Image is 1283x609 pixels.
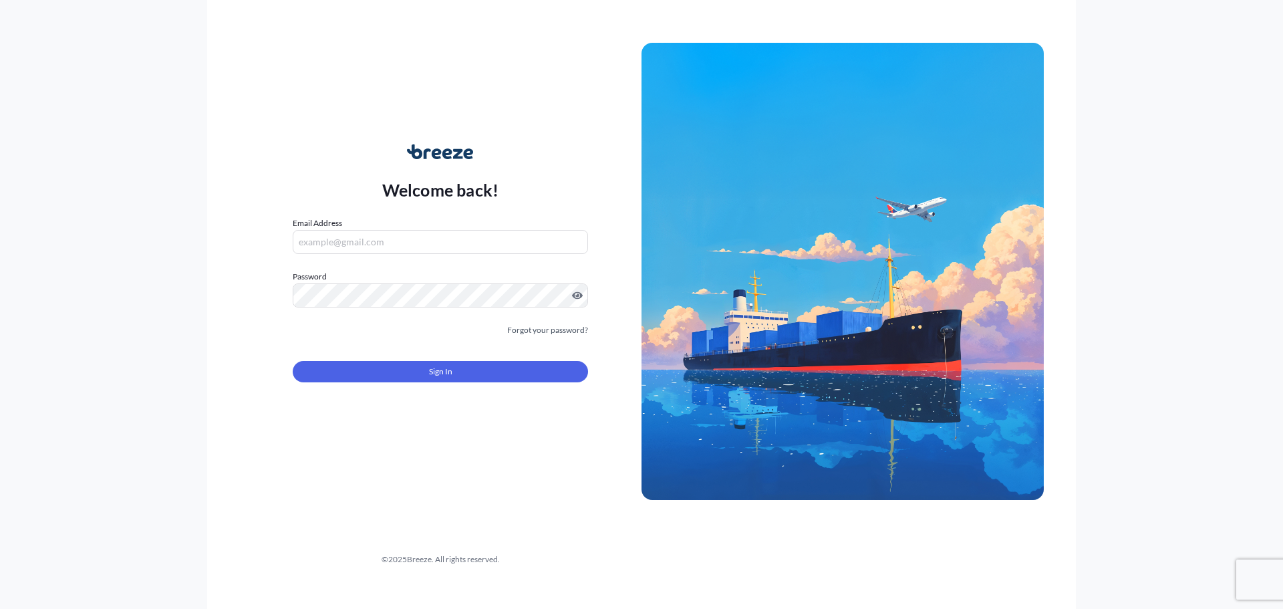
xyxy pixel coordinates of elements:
input: example@gmail.com [293,230,588,254]
label: Password [293,270,588,283]
span: Sign In [429,365,452,378]
button: Show password [572,290,583,301]
p: Welcome back! [382,179,499,201]
div: © 2025 Breeze. All rights reserved. [239,553,641,566]
button: Sign In [293,361,588,382]
img: Ship illustration [641,43,1044,500]
a: Forgot your password? [507,324,588,337]
label: Email Address [293,217,342,230]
